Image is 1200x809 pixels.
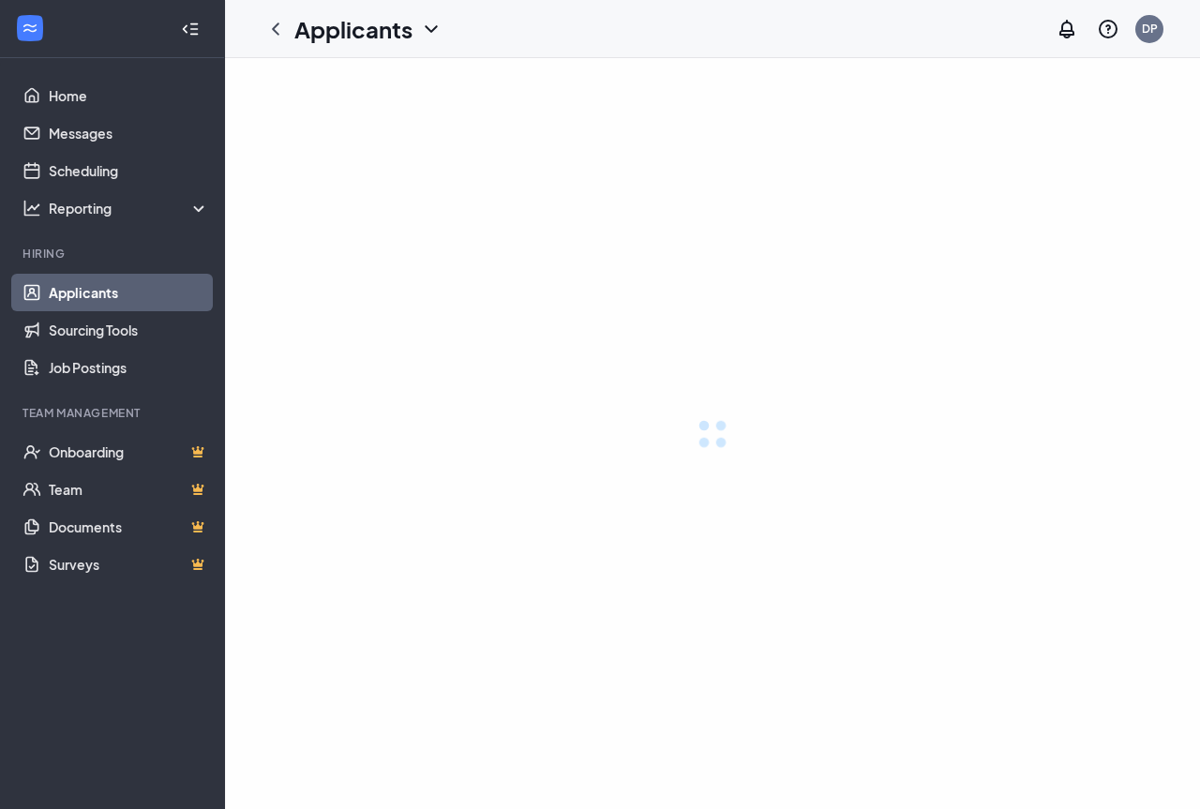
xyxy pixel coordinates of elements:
a: Home [49,77,209,114]
a: DocumentsCrown [49,508,209,546]
h1: Applicants [294,13,412,45]
a: Job Postings [49,349,209,386]
svg: WorkstreamLogo [21,19,39,37]
svg: ChevronLeft [264,18,287,40]
svg: Analysis [22,199,41,217]
a: Sourcing Tools [49,311,209,349]
a: SurveysCrown [49,546,209,583]
svg: Collapse [181,20,200,38]
a: TeamCrown [49,471,209,508]
a: Messages [49,114,209,152]
div: DP [1142,21,1158,37]
div: Hiring [22,246,205,262]
svg: Notifications [1056,18,1078,40]
svg: QuestionInfo [1097,18,1119,40]
svg: ChevronDown [420,18,442,40]
a: Applicants [49,274,209,311]
a: Scheduling [49,152,209,189]
a: OnboardingCrown [49,433,209,471]
div: Team Management [22,405,205,421]
div: Reporting [49,199,210,217]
